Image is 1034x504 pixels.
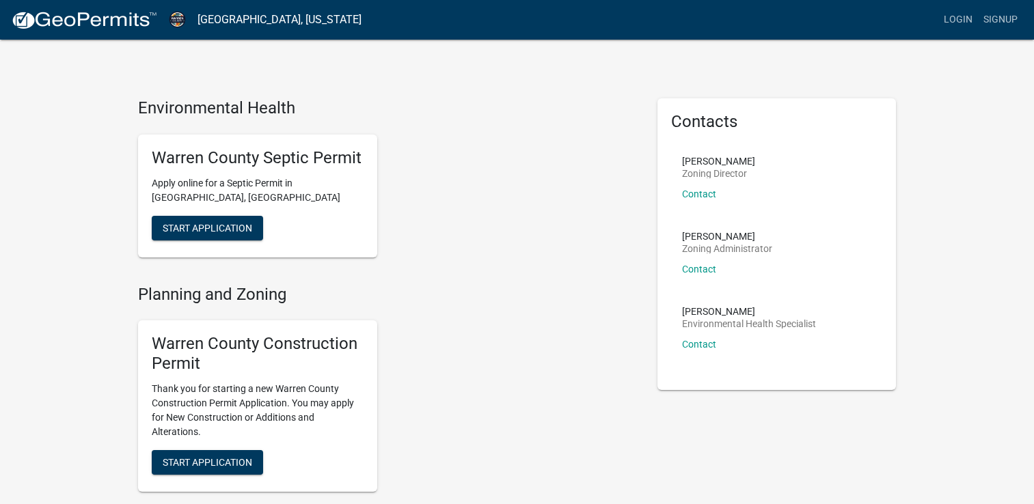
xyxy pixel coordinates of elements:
p: [PERSON_NAME] [682,156,755,166]
img: Warren County, Iowa [168,10,187,29]
h5: Contacts [671,112,883,132]
a: Login [938,7,978,33]
p: Zoning Director [682,169,755,178]
a: Contact [682,339,716,350]
span: Start Application [163,456,252,467]
h5: Warren County Construction Permit [152,334,364,374]
p: Thank you for starting a new Warren County Construction Permit Application. You may apply for New... [152,382,364,439]
h5: Warren County Septic Permit [152,148,364,168]
a: Signup [978,7,1023,33]
a: Contact [682,188,716,199]
span: Start Application [163,222,252,233]
h4: Planning and Zoning [138,285,637,305]
p: Zoning Administrator [682,244,772,253]
h4: Environmental Health [138,98,637,118]
p: Environmental Health Specialist [682,319,816,328]
a: Contact [682,264,716,275]
a: [GEOGRAPHIC_DATA], [US_STATE] [198,8,362,31]
p: [PERSON_NAME] [682,307,816,316]
p: Apply online for a Septic Permit in [GEOGRAPHIC_DATA], [GEOGRAPHIC_DATA] [152,176,364,205]
button: Start Application [152,216,263,240]
p: [PERSON_NAME] [682,232,772,241]
button: Start Application [152,450,263,475]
